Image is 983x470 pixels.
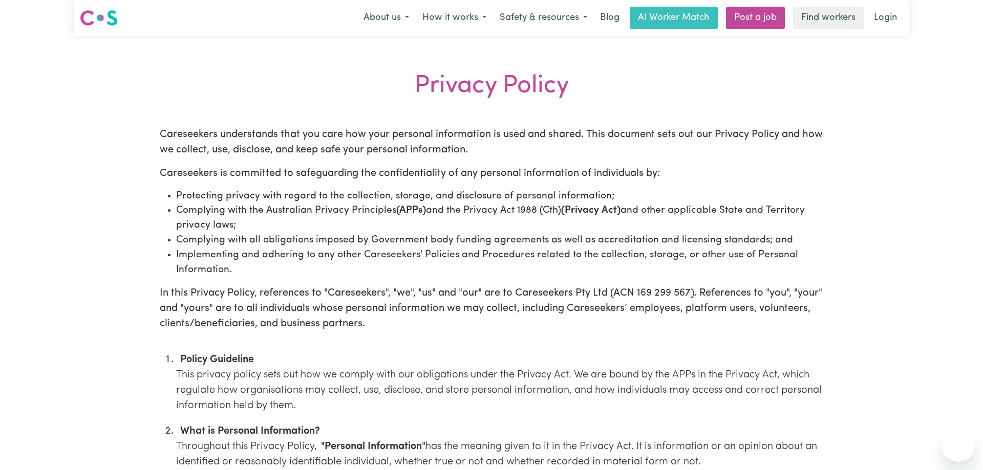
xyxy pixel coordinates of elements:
strong: (Privacy Act) [561,206,621,215]
p: Throughout this Privacy Policy, has the meaning given to it in the Privacy Act. It is information... [176,439,823,469]
img: Careseekers logo [80,9,118,27]
li: Implementing and adhering to any other Careseekers' Policies and Procedures related to the collec... [176,248,823,278]
p: In this Privacy Policy, references to "Careseekers", "we", "us" and "our" are to Careseekers Pty ... [160,285,823,331]
div: Privacy Policy [80,72,903,101]
li: Complying with the Australian Privacy Principles and the Privacy Act 1988 (Cth) and other applica... [176,204,823,233]
button: About us [357,7,416,29]
strong: (APPs) [396,206,426,215]
a: Blog [594,7,626,29]
a: Login [868,7,903,29]
strong: What is Personal Information? [180,426,320,436]
p: Careseekers is committed to safeguarding the confidentiality of any personal information of indiv... [160,166,823,181]
li: Complying with all obligations imposed by Government body funding agreements as well as accredita... [176,233,823,248]
strong: Policy Guideline [180,354,254,365]
a: Careseekers logo [80,6,118,30]
a: AI Worker Match [630,7,718,29]
a: Find workers [793,7,864,29]
button: How it works [416,7,493,29]
button: Safety & resources [493,7,594,29]
p: Careseekers understands that you care how your personal information is used and shared. This docu... [160,127,823,158]
p: This privacy policy sets out how we comply with our obligations under the Privacy Act. We are bou... [176,367,823,413]
li: Protecting privacy with regard to the collection, storage, and disclosure of personal information; [176,189,823,204]
iframe: Button to launch messaging window [942,429,975,462]
a: Post a job [726,7,785,29]
strong: "Personal Information" [321,441,425,452]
